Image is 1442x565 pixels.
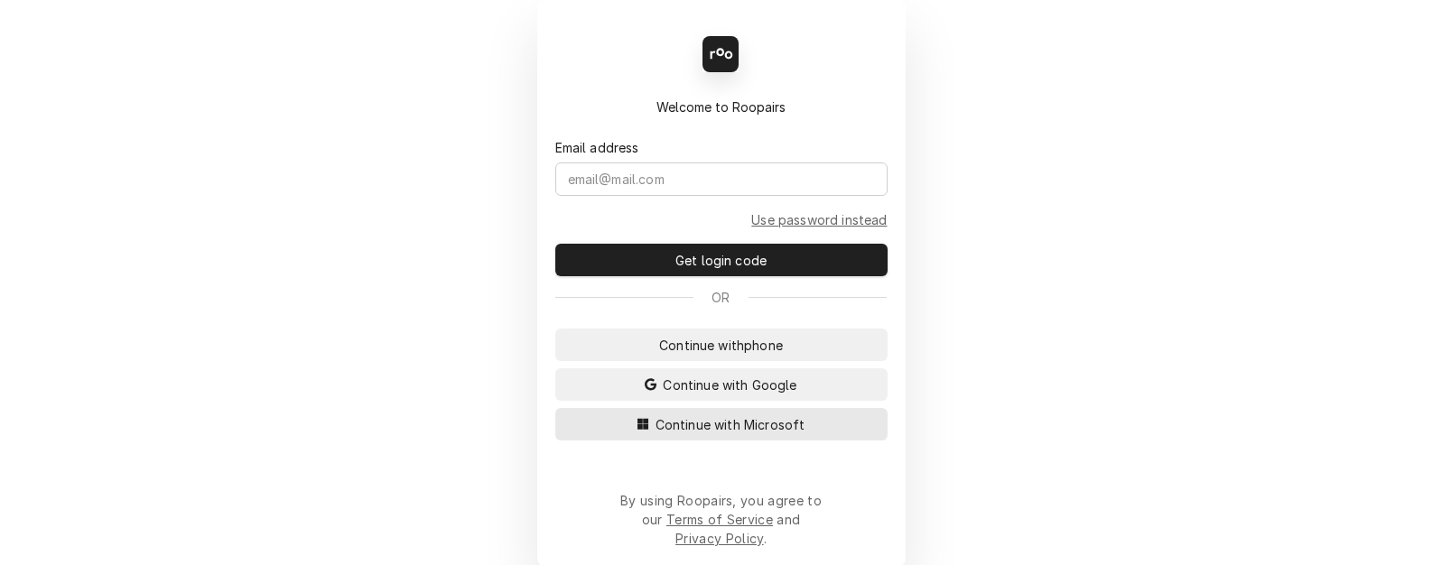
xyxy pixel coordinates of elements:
[555,244,888,276] button: Get login code
[555,408,888,440] button: Continue with Microsoft
[652,415,809,434] span: Continue with Microsoft
[555,162,888,196] input: email@mail.com
[656,336,786,355] span: Continue with phone
[555,138,639,157] label: Email address
[672,251,770,270] span: Get login code
[555,368,888,401] button: Continue with Google
[675,531,763,546] a: Privacy Policy
[751,210,887,229] a: Go to Email and password form
[555,288,888,307] div: Or
[555,329,888,361] button: Continue withphone
[659,375,800,394] span: Continue with Google
[620,491,823,548] div: By using Roopairs, you agree to our and .
[555,97,888,116] div: Welcome to Roopairs
[666,512,773,527] a: Terms of Service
